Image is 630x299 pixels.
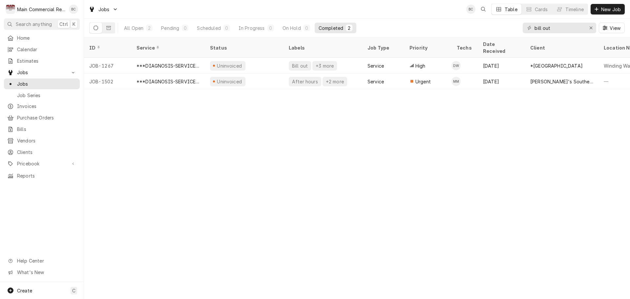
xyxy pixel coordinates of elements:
[17,46,76,53] span: Calendar
[600,6,622,13] span: New Job
[89,44,125,51] div: ID
[239,25,265,32] div: In Progress
[6,5,15,14] div: M
[17,257,76,264] span: Help Center
[210,44,277,51] div: Status
[478,58,525,74] div: [DATE]
[319,25,343,32] div: Completed
[17,34,76,41] span: Home
[69,5,78,14] div: BC
[161,25,179,32] div: Pending
[17,80,76,87] span: Jobs
[466,5,475,14] div: Bookkeeper Main Commercial's Avatar
[136,44,198,51] div: Service
[347,25,351,32] div: 2
[535,6,548,13] div: Cards
[4,44,80,55] a: Calendar
[4,158,80,169] a: Go to Pricebook
[367,62,384,69] div: Service
[4,147,80,158] a: Clients
[17,137,76,144] span: Vendors
[6,5,15,14] div: Main Commercial Refrigeration Service's Avatar
[147,25,151,32] div: 2
[17,6,65,13] div: Main Commercial Refrigeration Service
[291,62,308,69] div: Bill out
[4,124,80,135] a: Bills
[586,23,596,33] button: Erase input
[17,103,76,110] span: Invoices
[84,58,131,74] div: JOB-1267
[451,61,461,70] div: DW
[17,114,76,121] span: Purchase Orders
[269,25,273,32] div: 0
[415,62,426,69] span: High
[478,4,489,14] button: Open search
[225,25,229,32] div: 0
[4,267,80,278] a: Go to What's New
[367,78,384,85] div: Service
[124,25,143,32] div: All Open
[451,77,461,86] div: MM
[4,255,80,266] a: Go to Help Center
[84,74,131,89] div: JOB-1502
[4,55,80,66] a: Estimates
[415,78,431,85] span: Urgent
[478,74,525,89] div: [DATE]
[451,77,461,86] div: Mike Marchese's Avatar
[4,135,80,146] a: Vendors
[451,61,461,70] div: Dorian Wertz's Avatar
[530,78,593,85] div: [PERSON_NAME]'s Southern Soul Restaurant
[483,41,518,54] div: Date Received
[216,62,243,69] div: Uninvoiced
[291,78,319,85] div: After hours
[98,6,110,13] span: Jobs
[4,101,80,112] a: Invoices
[457,44,472,51] div: Techs
[69,5,78,14] div: Bookkeeper Main Commercial's Avatar
[305,25,309,32] div: 0
[4,67,80,78] a: Go to Jobs
[73,21,75,28] span: K
[4,32,80,43] a: Home
[86,4,121,15] a: Go to Jobs
[59,21,68,28] span: Ctrl
[72,287,75,294] span: C
[530,62,583,69] div: *[GEOGRAPHIC_DATA]
[535,23,584,33] input: Keyword search
[197,25,220,32] div: Scheduled
[4,78,80,89] a: Jobs
[325,78,345,85] div: +2 more
[565,6,584,13] div: Timeline
[216,78,243,85] div: Uninvoiced
[4,170,80,181] a: Reports
[466,5,475,14] div: BC
[17,126,76,133] span: Bills
[315,62,334,69] div: +3 more
[591,4,625,14] button: New Job
[409,44,445,51] div: Priority
[4,18,80,30] button: Search anythingCtrlK
[4,90,80,101] a: Job Series
[17,172,76,179] span: Reports
[17,288,32,293] span: Create
[17,160,67,167] span: Pricebook
[530,44,592,51] div: Client
[367,44,399,51] div: Job Type
[17,57,76,64] span: Estimates
[183,25,187,32] div: 0
[17,92,76,99] span: Job Series
[17,149,76,156] span: Clients
[17,269,76,276] span: What's New
[16,21,52,28] span: Search anything
[599,23,625,33] button: View
[608,25,622,32] span: View
[505,6,517,13] div: Table
[4,112,80,123] a: Purchase Orders
[289,44,357,51] div: Labels
[17,69,67,76] span: Jobs
[283,25,301,32] div: On Hold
